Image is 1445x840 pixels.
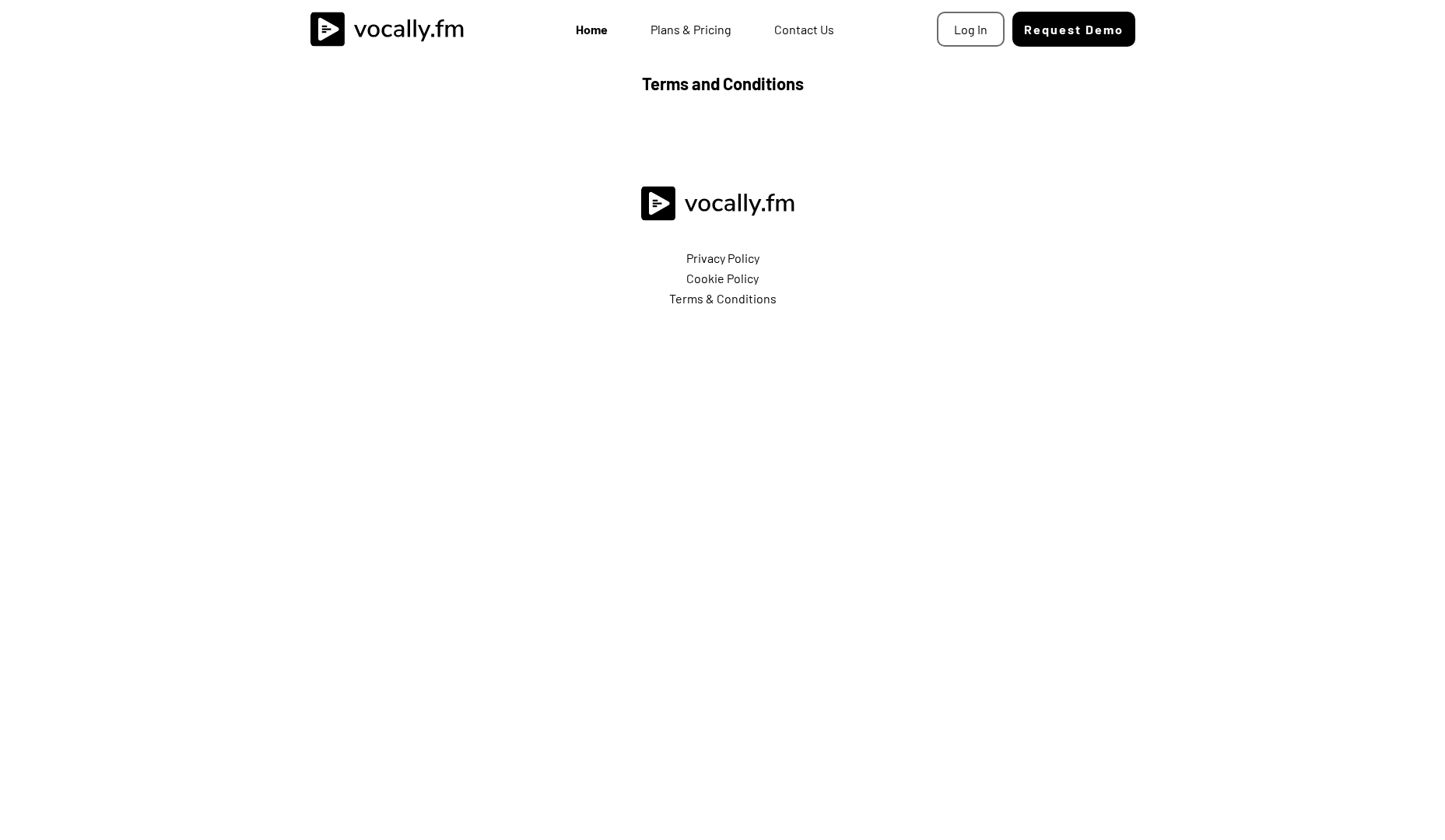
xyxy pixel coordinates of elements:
[635,12,747,47] a: Plans & Pricing
[560,12,623,47] a: Home
[310,12,474,47] img: vocally%20logo.svg
[686,252,759,264] a: Privacy Policy
[669,292,777,305] a: Terms & Conditions
[774,23,834,36] div: Contact Us
[641,186,805,221] img: vocally%20logo.svg
[576,23,608,36] div: Home
[651,23,731,36] div: Plans & Pricing
[937,12,1005,47] a: Log In
[759,12,850,47] a: Contact Us
[686,272,759,285] a: Cookie Policy
[642,71,804,96] h2: Terms and Conditions
[1012,12,1135,47] button: Request Demo
[954,23,987,36] div: Log In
